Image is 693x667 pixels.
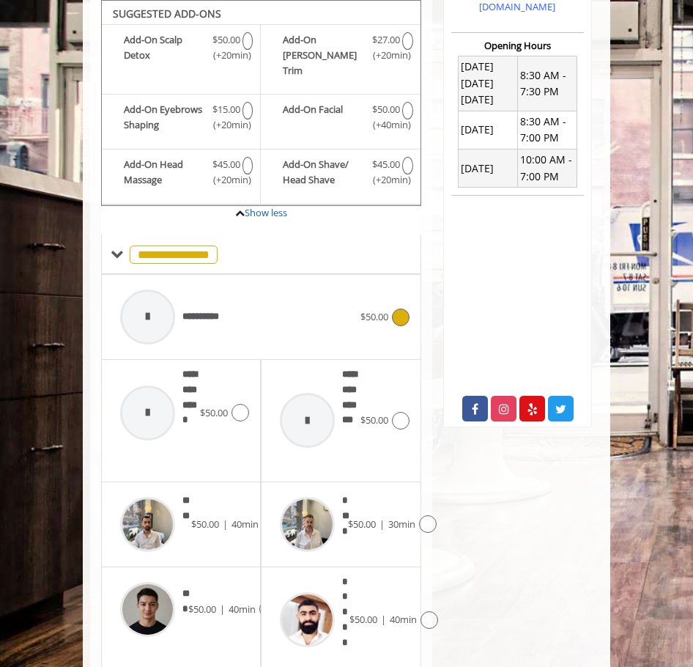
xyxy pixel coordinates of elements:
[517,111,577,149] td: 8:30 AM - 7:00 PM
[191,517,219,531] span: $50.00
[360,310,388,323] span: $50.00
[124,157,210,188] b: Add-On Head Massage
[377,172,395,188] span: (+20min )
[220,602,225,616] span: |
[283,157,369,188] b: Add-On Shave/ Head Shave
[377,117,395,133] span: (+40min )
[188,602,216,616] span: $50.00
[372,157,400,172] span: $45.00
[458,111,517,149] td: [DATE]
[458,56,517,111] td: [DATE] [DATE] [DATE]
[200,406,228,419] span: $50.00
[390,613,417,626] span: 40min
[109,32,253,67] label: Add-On Scalp Detox
[109,157,253,191] label: Add-On Head Massage
[212,32,240,48] span: $50.00
[124,102,210,133] b: Add-On Eyebrows Shaping
[372,32,400,48] span: $27.00
[517,56,577,111] td: 8:30 AM - 7:30 PM
[124,32,210,63] b: Add-On Scalp Detox
[379,517,385,531] span: |
[517,150,577,188] td: 10:00 AM - 7:00 PM
[113,7,221,21] b: SUGGESTED ADD-ONS
[381,613,386,626] span: |
[218,117,235,133] span: (+20min )
[268,32,412,81] label: Add-On Beard Trim
[223,517,228,531] span: |
[451,40,584,51] h3: Opening Hours
[245,206,287,219] a: Show less
[231,517,259,531] span: 40min
[218,172,235,188] span: (+20min )
[212,102,240,117] span: $15.00
[360,413,388,427] span: $50.00
[109,102,253,136] label: Add-On Eyebrows Shaping
[283,32,369,78] b: Add-On [PERSON_NAME] Trim
[212,157,240,172] span: $45.00
[348,517,376,531] span: $50.00
[268,102,412,136] label: Add-On Facial
[372,102,400,117] span: $50.00
[283,102,369,133] b: Add-On Facial
[218,48,235,63] span: (+20min )
[377,48,395,63] span: (+20min )
[349,613,377,626] span: $50.00
[458,150,517,188] td: [DATE]
[229,602,256,616] span: 40min
[388,517,415,531] span: 30min
[268,157,412,191] label: Add-On Shave/ Head Shave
